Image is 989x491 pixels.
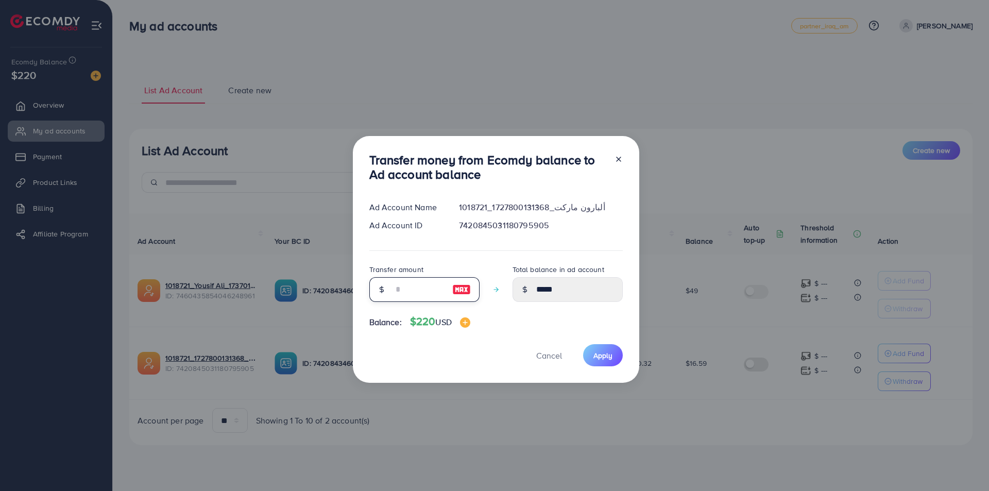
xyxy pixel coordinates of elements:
span: Balance: [369,316,402,328]
iframe: Chat [945,445,981,483]
div: Ad Account Name [361,201,451,213]
span: Apply [593,350,612,361]
label: Total balance in ad account [513,264,604,275]
label: Transfer amount [369,264,423,275]
span: Cancel [536,350,562,361]
button: Apply [583,344,623,366]
img: image [460,317,470,328]
div: 1018721_ألبارون ماركت_1727800131368 [451,201,630,213]
div: 7420845031180795905 [451,219,630,231]
img: image [452,283,471,296]
h4: $220 [410,315,470,328]
button: Cancel [523,344,575,366]
span: USD [435,316,451,328]
div: Ad Account ID [361,219,451,231]
h3: Transfer money from Ecomdy balance to Ad account balance [369,153,606,182]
